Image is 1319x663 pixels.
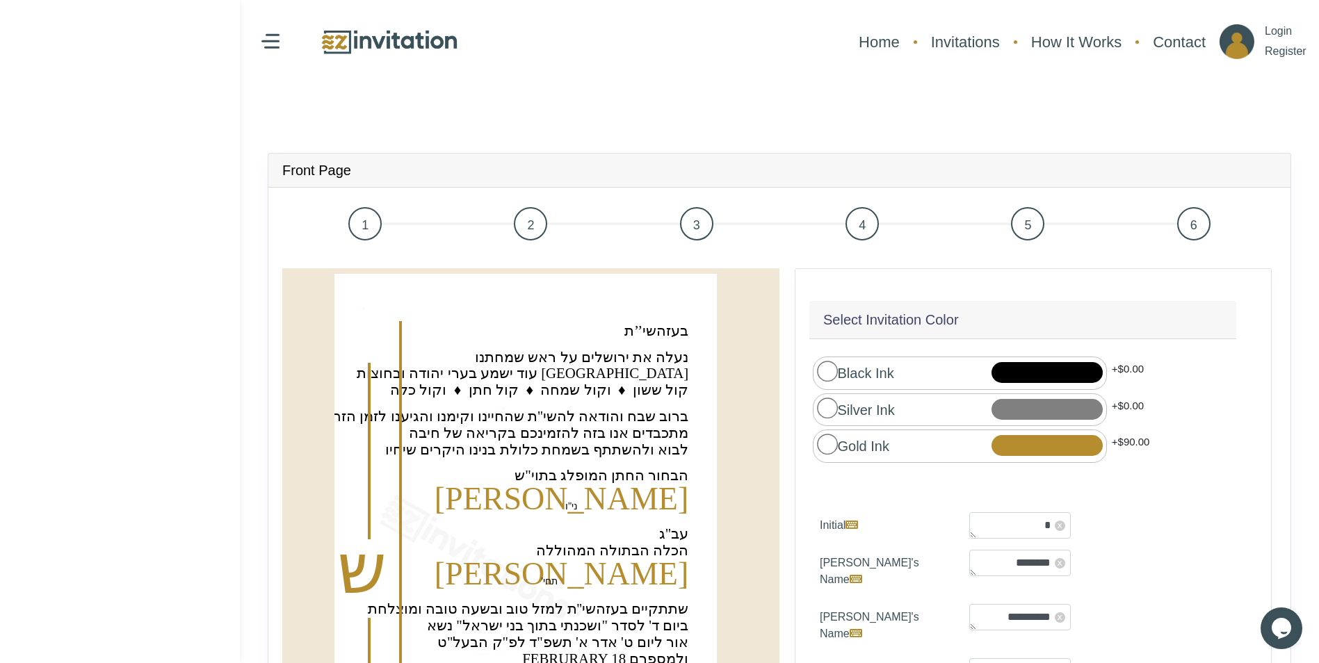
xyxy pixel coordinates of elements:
input: Black Ink [817,361,837,381]
text: ‏לבוא ולהשתתף בשמחת כלולת בנינו היקרים שיחיו‏ [385,441,688,457]
text: ‏הבחור החתן המופלג בתוי"ש‏ [515,467,688,483]
div: +$0.00 [1107,393,1149,427]
img: logo.png [320,27,459,57]
div: +$0.00 [1107,357,1149,390]
span: 4 [845,207,879,240]
span: 3 [680,207,713,240]
span: x [1055,521,1065,531]
text: ‏עב"ג‏ [659,525,689,541]
a: 1 [282,202,448,246]
text: ‏[PERSON_NAME]‏ [435,556,688,591]
text: ‏שתתקיים בעזהשי''ת למזל טוב ובשעה טובה ומוצלחת‏ [368,600,689,616]
text: ‏ביום ד' לסדר "ושכנתי בתוך בני ישראל" נשא‏ [427,617,688,633]
span: 2 [514,207,547,240]
label: Silver Ink [817,398,895,420]
a: 6 [1111,202,1277,246]
label: Initial [809,512,959,539]
label: [PERSON_NAME]'s Name [809,550,959,593]
a: Contact [1146,24,1213,60]
text: ‏הכלה הבתולה המהוללה‏ [536,542,688,558]
p: Login Register [1265,22,1306,62]
h5: Select Invitation Color [823,309,959,330]
label: Gold Ink [817,434,889,457]
h4: Front Page [282,162,351,179]
span: 6 [1177,207,1211,240]
a: 3 [614,202,779,246]
text: ‏עוד ישמע בערי יהודה ובחוצות [GEOGRAPHIC_DATA]‏ [357,365,688,381]
label: [PERSON_NAME]'s Name [809,604,959,647]
div: +$90.00 [1107,429,1155,463]
a: 5 [945,202,1110,246]
iframe: chat widget [1261,607,1305,649]
input: Gold Ink [817,434,837,454]
a: Home [852,24,907,60]
a: How It Works [1024,24,1128,60]
text: ‏תחי'‏ [541,576,558,587]
a: 2 [448,202,613,246]
a: 4 [779,202,945,246]
text: ‏מתכבדים אנו בזה להזמינכם בקריאה של חיבה‏ [409,425,688,441]
text: ‏[PERSON_NAME]‏ [435,481,688,516]
text: ‏אור ליום ט' אדר א' תשפ"ד לפ"ק הבעל"ט‏ [437,634,688,650]
img: ico_account.png [1220,24,1254,59]
text: ‏ברוב שבח והודאה להשי''ת שהחיינו וקימנו והגיענו לזמן הזה‏ [332,408,688,424]
text: ‏בעזהשי’’ת‏ [624,322,688,338]
text: ‏ש‏ [337,531,387,608]
input: Silver Ink [817,398,837,418]
a: Invitations [924,24,1007,60]
text: ‏ני"ו‏ [565,501,578,511]
label: Black Ink [817,361,894,384]
span: x [1055,558,1065,568]
text: ‏קול ששון ♦ וקול שמחה ♦ קול חתן ♦ וקול כלה‏ [390,382,688,398]
span: 1 [348,207,382,240]
span: x [1055,612,1065,623]
span: 5 [1011,207,1044,240]
text: ‏נעלה את ירושלים על ראש שמחתנו‏ [475,349,688,365]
